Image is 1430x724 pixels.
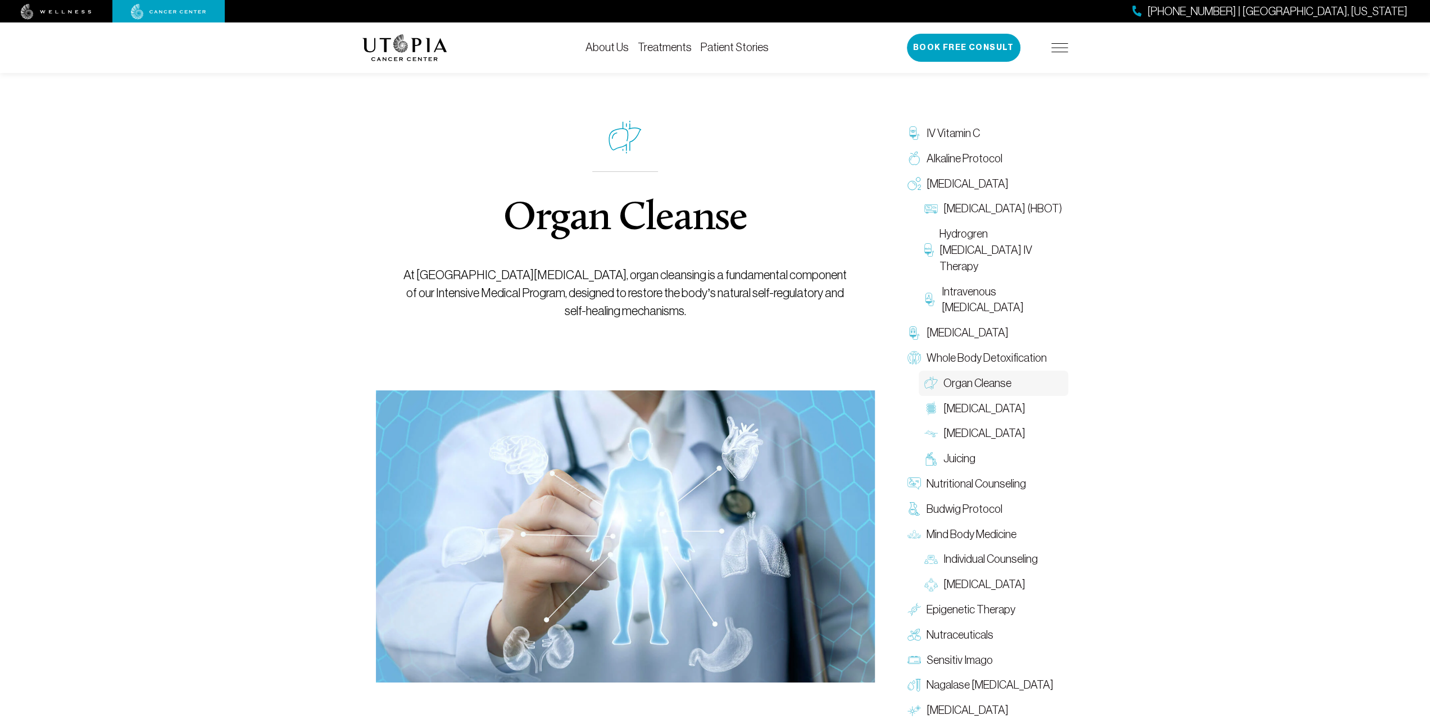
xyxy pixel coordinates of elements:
[924,427,938,440] img: Lymphatic Massage
[927,627,993,643] span: Nutraceuticals
[927,602,1015,618] span: Epigenetic Therapy
[919,196,1068,221] a: [MEDICAL_DATA] (HBOT)
[943,425,1025,441] span: [MEDICAL_DATA]
[927,501,1002,517] span: Budwig Protocol
[585,41,629,53] a: About Us
[943,450,975,467] span: Juicing
[907,502,921,516] img: Budwig Protocol
[902,497,1068,522] a: Budwig Protocol
[924,578,938,591] img: Group Therapy
[924,243,934,257] img: Hydrogren Peroxide IV Therapy
[943,551,1038,567] span: Individual Counseling
[927,176,1009,192] span: [MEDICAL_DATA]
[902,146,1068,171] a: Alkaline Protocol
[927,677,1054,693] span: Nagalase [MEDICAL_DATA]
[902,648,1068,673] a: Sensitiv Imago
[939,226,1063,274] span: Hydrogren [MEDICAL_DATA] IV Therapy
[943,400,1025,417] span: [MEDICAL_DATA]
[907,704,921,717] img: Hyperthermia
[907,177,921,190] img: Oxygen Therapy
[924,452,938,466] img: Juicing
[902,698,1068,723] a: [MEDICAL_DATA]
[902,345,1068,371] a: Whole Body Detoxification
[907,326,921,340] img: Chelation Therapy
[902,622,1068,648] a: Nutraceuticals
[907,126,921,140] img: IV Vitamin C
[907,628,921,641] img: Nutraceuticals
[376,390,875,682] img: Organ Cleanse
[907,152,921,165] img: Alkaline Protocol
[919,446,1068,471] a: Juicing
[907,679,921,692] img: Nagalase Blood Test
[927,702,1009,718] span: [MEDICAL_DATA]
[902,171,1068,197] a: [MEDICAL_DATA]
[927,526,1016,543] span: Mind Body Medicine
[1051,43,1068,52] img: icon-hamburger
[924,293,936,306] img: Intravenous Ozone Therapy
[907,34,1020,62] button: Book Free Consult
[907,527,921,541] img: Mind Body Medicine
[919,279,1068,321] a: Intravenous [MEDICAL_DATA]
[919,371,1068,396] a: Organ Cleanse
[1132,3,1408,20] a: [PHONE_NUMBER] | [GEOGRAPHIC_DATA], [US_STATE]
[131,4,206,20] img: cancer center
[902,672,1068,698] a: Nagalase [MEDICAL_DATA]
[701,41,769,53] a: Patient Stories
[927,652,993,668] span: Sensitiv Imago
[943,201,1062,217] span: [MEDICAL_DATA] (HBOT)
[902,320,1068,345] a: [MEDICAL_DATA]
[401,266,849,320] p: At [GEOGRAPHIC_DATA][MEDICAL_DATA], organ cleansing is a fundamental component of our Intensive M...
[919,547,1068,572] a: Individual Counseling
[919,396,1068,421] a: [MEDICAL_DATA]
[924,376,938,390] img: Organ Cleanse
[927,151,1002,167] span: Alkaline Protocol
[902,522,1068,547] a: Mind Body Medicine
[919,572,1068,597] a: [MEDICAL_DATA]
[927,350,1047,366] span: Whole Body Detoxification
[902,121,1068,146] a: IV Vitamin C
[927,125,980,142] span: IV Vitamin C
[902,597,1068,622] a: Epigenetic Therapy
[907,351,921,365] img: Whole Body Detoxification
[609,121,642,153] img: icon
[919,421,1068,446] a: [MEDICAL_DATA]
[924,553,938,566] img: Individual Counseling
[941,284,1062,316] span: Intravenous [MEDICAL_DATA]
[902,471,1068,497] a: Nutritional Counseling
[924,402,938,415] img: Colon Therapy
[919,221,1068,279] a: Hydrogren [MEDICAL_DATA] IV Therapy
[362,34,447,61] img: logo
[503,199,747,239] h1: Organ Cleanse
[21,4,92,20] img: wellness
[943,576,1025,593] span: [MEDICAL_DATA]
[1147,3,1408,20] span: [PHONE_NUMBER] | [GEOGRAPHIC_DATA], [US_STATE]
[924,202,938,216] img: Hyperbaric Oxygen Therapy (HBOT)
[927,476,1026,492] span: Nutritional Counseling
[907,653,921,667] img: Sensitiv Imago
[638,41,692,53] a: Treatments
[943,375,1011,391] span: Organ Cleanse
[907,477,921,490] img: Nutritional Counseling
[907,603,921,616] img: Epigenetic Therapy
[927,325,1009,341] span: [MEDICAL_DATA]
